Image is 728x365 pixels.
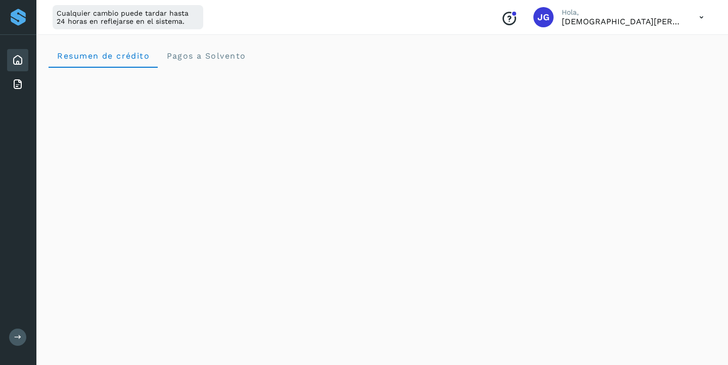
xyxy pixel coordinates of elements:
p: Jesus Gerardo Lozano [562,17,683,26]
p: Hola, [562,8,683,17]
div: Inicio [7,49,28,71]
div: Cualquier cambio puede tardar hasta 24 horas en reflejarse en el sistema. [53,5,203,29]
span: Pagos a Solvento [166,51,246,61]
div: Facturas [7,73,28,96]
span: Resumen de crédito [57,51,150,61]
